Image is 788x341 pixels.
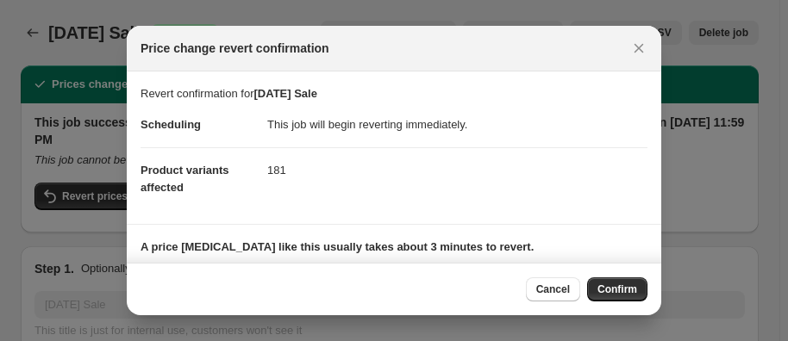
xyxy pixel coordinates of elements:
[141,40,329,57] span: Price change revert confirmation
[587,277,647,301] button: Confirm
[141,240,534,253] b: A price [MEDICAL_DATA] like this usually takes about 3 minutes to revert.
[267,102,647,147] dd: This job will begin reverting immediately.
[254,87,317,100] b: [DATE] Sale
[141,118,201,131] span: Scheduling
[526,277,580,301] button: Cancel
[267,147,647,193] dd: 181
[627,36,651,60] button: Close
[597,282,637,296] span: Confirm
[141,164,229,194] span: Product variants affected
[141,85,647,102] p: Revert confirmation for
[536,282,570,296] span: Cancel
